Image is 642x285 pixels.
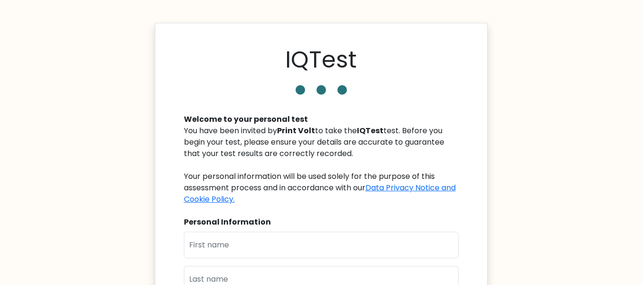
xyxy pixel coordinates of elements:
[184,182,456,205] a: Data Privacy Notice and Cookie Policy.
[184,125,459,205] div: You have been invited by to take the test. Before you begin your test, please ensure your details...
[357,125,383,136] b: IQTest
[184,216,459,228] div: Personal Information
[277,125,315,136] b: Print Volt
[184,232,459,258] input: First name
[285,46,357,74] h1: IQTest
[184,114,459,125] div: Welcome to your personal test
